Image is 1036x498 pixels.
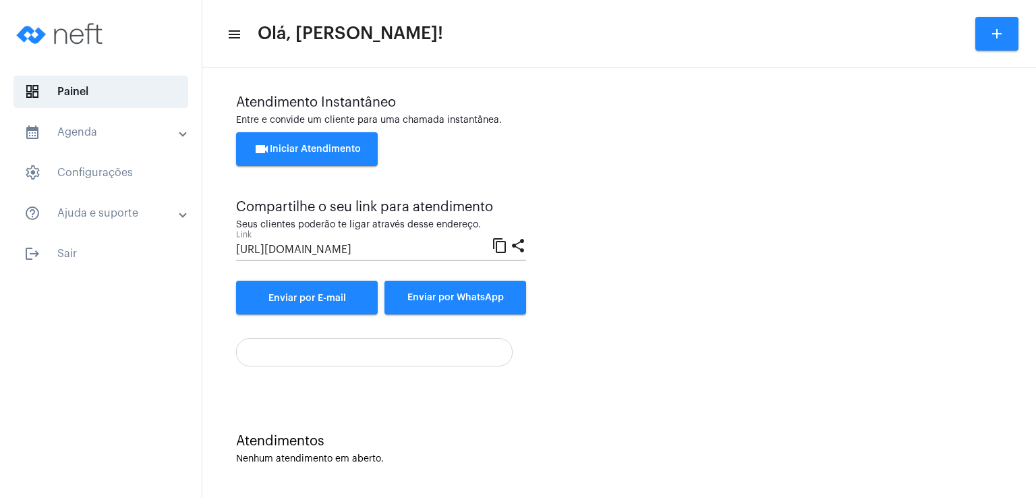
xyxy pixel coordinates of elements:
span: sidenav icon [24,84,40,100]
div: Atendimentos [236,434,1002,449]
span: Enviar por E-mail [268,294,346,303]
div: Seus clientes poderão te ligar através desse endereço. [236,220,526,230]
mat-icon: sidenav icon [24,205,40,221]
span: Painel [13,76,188,108]
mat-icon: sidenav icon [24,124,40,140]
span: Olá, [PERSON_NAME]! [258,23,443,45]
span: Enviar por WhatsApp [407,293,504,302]
mat-icon: share [510,237,526,253]
mat-icon: sidenav icon [24,246,40,262]
mat-icon: add [989,26,1005,42]
div: Nenhum atendimento em aberto. [236,454,1002,464]
div: Atendimento Instantâneo [236,95,1002,110]
span: Configurações [13,157,188,189]
mat-expansion-panel-header: sidenav iconAjuda e suporte [8,197,202,229]
mat-icon: content_copy [492,237,508,253]
mat-icon: sidenav icon [227,26,240,43]
span: Sair [13,238,188,270]
mat-panel-title: Ajuda e suporte [24,205,180,221]
button: Enviar por WhatsApp [384,281,526,314]
a: Enviar por E-mail [236,281,378,314]
span: Iniciar Atendimento [254,144,361,154]
img: logo-neft-novo-2.png [11,7,112,61]
span: sidenav icon [24,165,40,181]
mat-icon: videocam [254,141,270,157]
button: Iniciar Atendimento [236,132,378,166]
mat-panel-title: Agenda [24,124,180,140]
div: Entre e convide um cliente para uma chamada instantânea. [236,115,1002,126]
div: Compartilhe o seu link para atendimento [236,200,526,215]
mat-expansion-panel-header: sidenav iconAgenda [8,116,202,148]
